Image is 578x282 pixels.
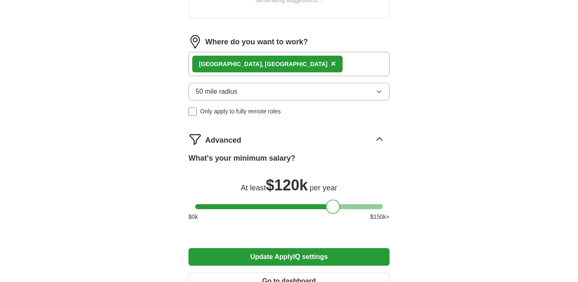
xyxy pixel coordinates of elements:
span: Advanced [205,135,241,146]
span: × [331,59,336,68]
span: Only apply to fully remote roles [200,107,281,116]
button: Update ApplyIQ settings [188,248,390,266]
button: 50 mile radius [188,83,390,100]
span: per year [310,184,337,192]
span: At least [241,184,266,192]
div: [GEOGRAPHIC_DATA], [GEOGRAPHIC_DATA] [199,60,328,69]
span: 50 mile radius [196,87,237,97]
img: location.png [188,35,202,49]
span: $ 150 k+ [370,213,390,221]
button: × [331,58,336,70]
img: filter [188,133,202,146]
label: Where do you want to work? [205,36,308,48]
label: What's your minimum salary? [188,153,295,164]
span: $ 120k [266,177,308,194]
span: $ 0 k [188,213,198,221]
input: Only apply to fully remote roles [188,108,197,116]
